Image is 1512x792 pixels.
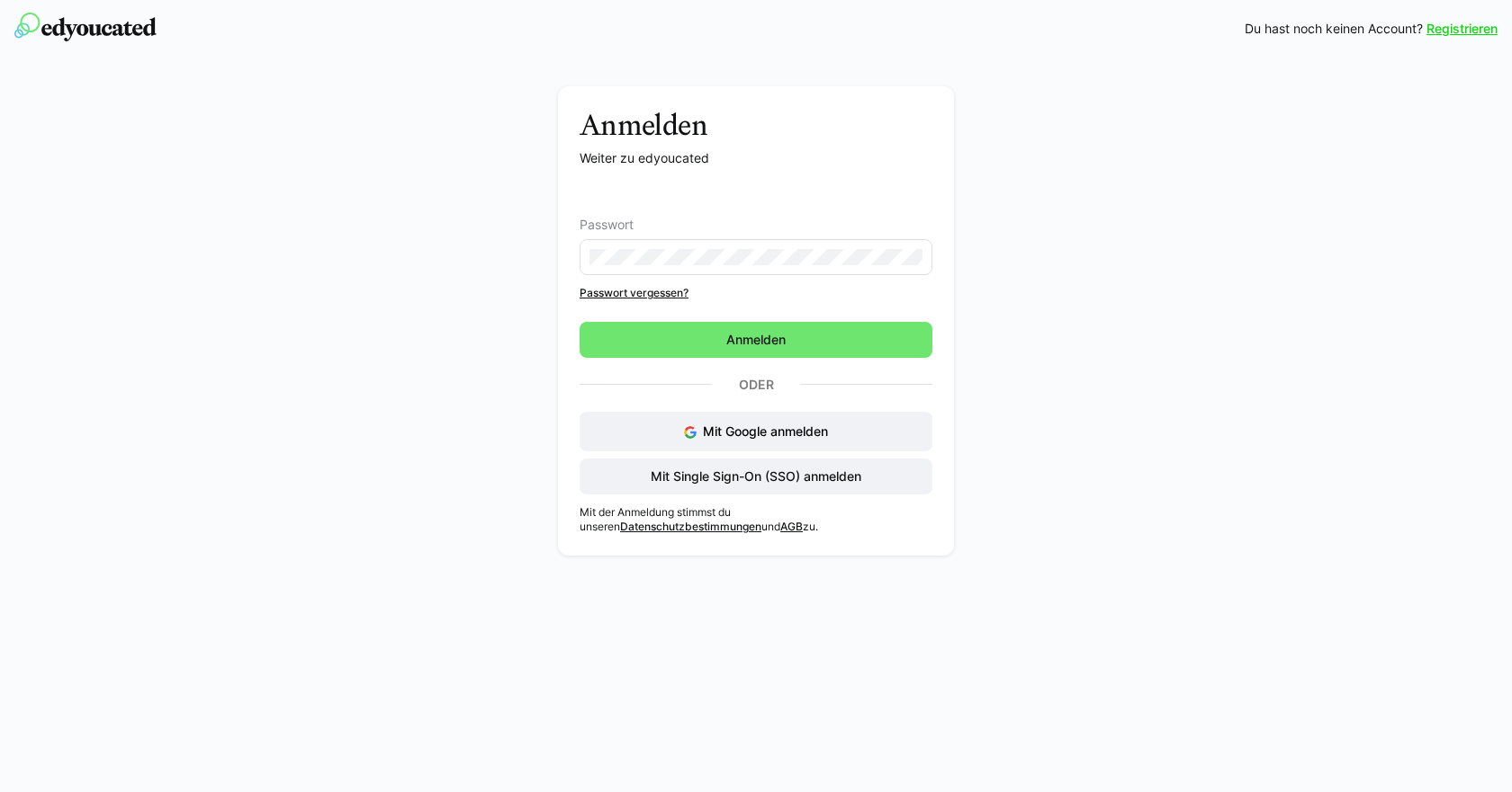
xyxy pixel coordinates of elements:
a: Passwort vergessen? [580,286,932,300]
p: Oder [712,372,800,397]
a: AGB [780,520,803,533]
p: Weiter zu edyoucated [580,149,932,167]
button: Mit Google anmelden [580,412,932,451]
a: Datenschutzbestimmungen [620,520,761,533]
span: Mit Single Sign-On (SSO) anmelden [648,467,864,485]
span: Passwort [580,218,634,232]
h3: Anmelden [580,108,932,142]
span: Anmelden [724,331,788,349]
span: Du hast noch keinen Account? [1245,20,1423,38]
span: Mit Google anmelden [703,423,828,439]
a: Registrieren [1426,20,1498,38]
button: Anmelden [580,322,932,358]
img: edyoucated [14,13,157,41]
p: Mit der Anmeldung stimmst du unseren und zu. [580,505,932,534]
button: Mit Single Sign-On (SSO) anmelden [580,458,932,494]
